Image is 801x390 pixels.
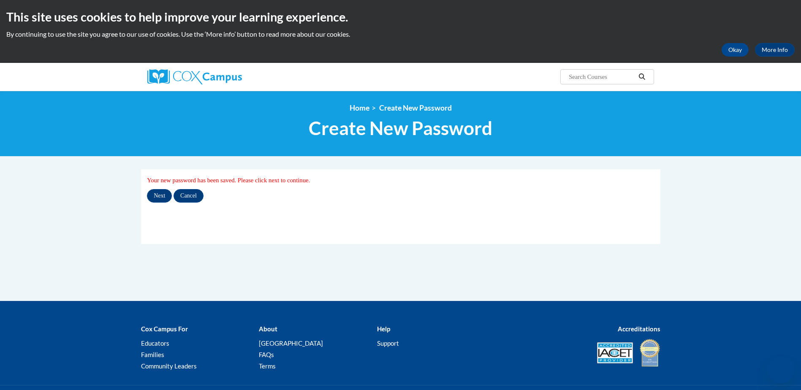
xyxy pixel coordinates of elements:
span: Your new password has been saved. Please click next to continue. [147,177,310,184]
b: Cox Campus For [141,325,188,333]
h2: This site uses cookies to help improve your learning experience. [6,8,795,25]
a: FAQs [259,351,274,358]
a: Educators [141,339,169,347]
input: Next [147,189,172,203]
b: Help [377,325,390,333]
a: Support [377,339,399,347]
a: Cox Campus [147,69,308,84]
a: Home [350,103,369,112]
iframe: Button to launch messaging window [767,356,794,383]
b: Accreditations [618,325,660,333]
input: Cancel [174,189,204,203]
span: Create New Password [309,117,492,139]
img: IDA® Accredited [639,338,660,368]
a: More Info [755,43,795,57]
a: Families [141,351,164,358]
a: Terms [259,362,276,370]
input: Search Courses [568,72,635,82]
button: Okay [722,43,749,57]
p: By continuing to use the site you agree to our use of cookies. Use the ‘More info’ button to read... [6,30,795,39]
button: Search [635,72,648,82]
b: About [259,325,277,333]
img: Cox Campus [147,69,242,84]
a: Community Leaders [141,362,197,370]
span: Create New Password [379,103,452,112]
a: [GEOGRAPHIC_DATA] [259,339,323,347]
img: Accredited IACET® Provider [597,342,633,363]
